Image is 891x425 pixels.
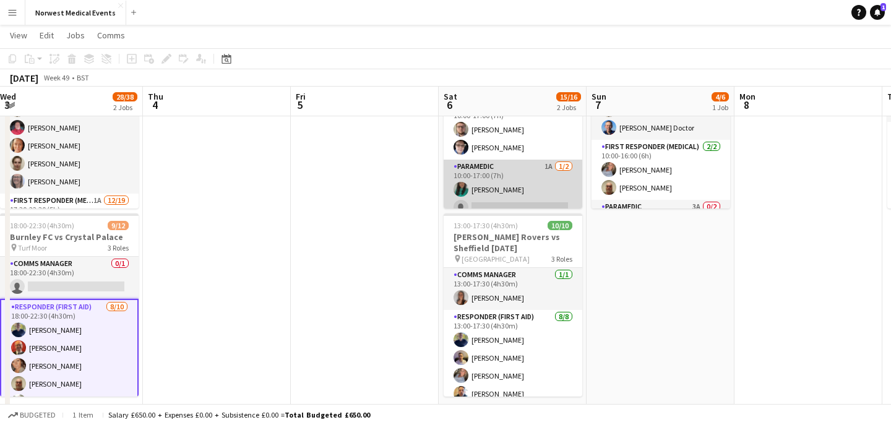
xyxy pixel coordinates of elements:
span: 6 [442,98,457,112]
span: [GEOGRAPHIC_DATA] [462,254,530,264]
span: 13:00-17:30 (4h30m) [454,221,518,230]
span: 4 [146,98,163,112]
span: Sun [592,91,606,102]
span: 28/38 [113,92,137,101]
span: Budgeted [20,411,56,419]
span: Week 49 [41,73,72,82]
span: Total Budgeted £650.00 [285,410,370,419]
div: Salary £650.00 + Expenses £0.00 + Subsistence £0.00 = [108,410,370,419]
span: Edit [40,30,54,41]
a: 1 [870,5,885,20]
a: Comms [92,27,130,43]
span: 3 Roles [108,243,129,252]
app-card-role: Comms Manager1/113:00-17:30 (4h30m)[PERSON_NAME] [444,268,582,310]
span: Comms [97,30,125,41]
span: View [10,30,27,41]
span: 1 item [68,410,98,419]
span: Thu [148,91,163,102]
span: Turf Moor [18,243,47,252]
app-card-role: Paramedic1A1/210:00-17:00 (7h)[PERSON_NAME] [444,160,582,220]
span: 8 [738,98,755,112]
span: 3 Roles [551,254,572,264]
button: Budgeted [6,408,58,422]
app-card-role: First Responder (Medical)2/210:00-16:00 (6h)[PERSON_NAME][PERSON_NAME] [592,140,730,200]
a: View [5,27,32,43]
span: 5 [294,98,306,112]
div: BST [77,73,89,82]
span: Jobs [66,30,85,41]
div: 2 Jobs [113,103,137,112]
span: Mon [739,91,755,102]
button: Norwest Medical Events [25,1,126,25]
span: Fri [296,91,306,102]
a: Edit [35,27,59,43]
span: 15/16 [556,92,581,101]
span: 18:00-22:30 (4h30m) [10,221,74,230]
a: Jobs [61,27,90,43]
app-card-role: First Responder (Medical)2/210:00-17:00 (7h)[PERSON_NAME][PERSON_NAME] [444,100,582,160]
app-job-card: 10:00-17:00 (7h)5/6Taste Christmas - Cockermouth Taste of Christmas - Cockermouth3 RolesEmergency... [444,25,582,208]
div: [DATE] [10,72,38,84]
span: 1 [880,3,886,11]
app-job-card: 13:00-17:30 (4h30m)10/10[PERSON_NAME] Rovers vs Sheffield [DATE] [GEOGRAPHIC_DATA]3 RolesComms Ma... [444,213,582,397]
div: 2 Jobs [557,103,580,112]
h3: [PERSON_NAME] Rovers vs Sheffield [DATE] [444,231,582,254]
app-job-card: 10:00-16:00 (6h)4/6Taste Christmas - Cockermouth Taste of Christmas - Cockermouth3 RolesEmergency... [592,25,730,208]
span: 7 [590,98,606,112]
app-card-role: Paramedic3A0/2 [592,200,730,260]
span: 10/10 [548,221,572,230]
span: 4/6 [712,92,729,101]
span: Sat [444,91,457,102]
div: 1 Job [712,103,728,112]
span: 9/12 [108,221,129,230]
